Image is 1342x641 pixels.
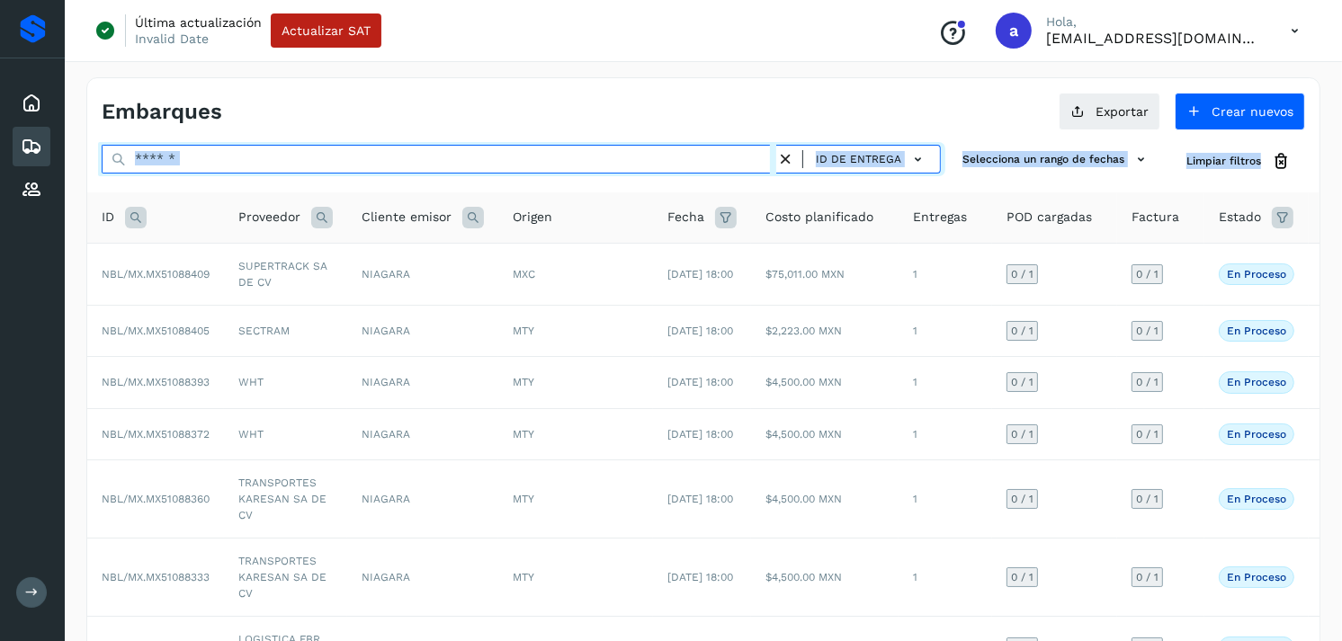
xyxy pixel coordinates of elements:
[102,428,210,441] span: NBL/MX.MX51088372
[347,539,498,617] td: NIAGARA
[1011,429,1033,440] span: 0 / 1
[13,170,50,209] div: Proveedores
[955,145,1158,174] button: Selecciona un rango de fechas
[1227,376,1286,388] p: En proceso
[347,408,498,459] td: NIAGARA
[1011,377,1033,387] span: 0 / 1
[751,460,899,539] td: $4,500.00 MXN
[1136,494,1159,504] span: 0 / 1
[1186,153,1261,169] span: Limpiar filtros
[224,305,347,356] td: SECTRAM
[1046,30,1262,47] p: alejperez@niagarawater.com
[1132,208,1179,227] span: Factura
[1212,105,1293,118] span: Crear nuevos
[899,243,992,305] td: 1
[513,428,534,441] span: MTY
[224,408,347,459] td: WHT
[135,14,262,31] p: Última actualización
[1046,14,1262,30] p: Hola,
[224,357,347,408] td: WHT
[751,357,899,408] td: $4,500.00 MXN
[667,376,733,388] span: [DATE] 18:00
[13,127,50,166] div: Embarques
[1011,269,1033,280] span: 0 / 1
[1175,93,1305,130] button: Crear nuevos
[102,325,210,337] span: NBL/MX.MX51088405
[513,208,552,227] span: Origen
[1227,571,1286,583] p: En proceso
[667,208,704,227] span: Fecha
[513,493,534,505] span: MTY
[271,13,381,48] button: Actualizar SAT
[224,539,347,617] td: TRANSPORTES KARESAN SA DE CV
[810,147,933,173] button: ID de entrega
[362,208,452,227] span: Cliente emisor
[667,571,733,583] span: [DATE] 18:00
[1011,325,1033,336] span: 0 / 1
[816,151,901,167] span: ID de entrega
[102,208,114,227] span: ID
[347,243,498,305] td: NIAGARA
[667,493,733,505] span: [DATE] 18:00
[513,325,534,337] span: MTY
[1172,145,1305,178] button: Limpiar filtros
[513,376,534,388] span: MTY
[13,84,50,123] div: Inicio
[513,571,534,583] span: MTY
[1059,93,1160,130] button: Exportar
[1096,105,1149,118] span: Exportar
[1227,268,1286,280] p: En proceso
[765,208,873,227] span: Costo planificado
[913,208,967,227] span: Entregas
[899,357,992,408] td: 1
[347,357,498,408] td: NIAGARA
[1136,377,1159,387] span: 0 / 1
[1136,269,1159,280] span: 0 / 1
[102,571,210,583] span: NBL/MX.MX51088333
[667,428,733,441] span: [DATE] 18:00
[899,305,992,356] td: 1
[224,243,347,305] td: SUPERTRACK SA DE CV
[1227,428,1286,441] p: En proceso
[751,243,899,305] td: $75,011.00 MXN
[1227,493,1286,505] p: En proceso
[282,24,371,37] span: Actualizar SAT
[224,460,347,539] td: TRANSPORTES KARESAN SA DE CV
[513,268,535,280] span: MXC
[751,305,899,356] td: $2,223.00 MXN
[347,460,498,539] td: NIAGARA
[751,408,899,459] td: $4,500.00 MXN
[102,99,222,125] h4: Embarques
[1011,494,1033,504] span: 0 / 1
[102,268,210,280] span: NBL/MX.MX51088409
[899,460,992,539] td: 1
[1011,572,1033,583] span: 0 / 1
[1136,325,1159,336] span: 0 / 1
[1006,208,1092,227] span: POD cargadas
[1219,208,1261,227] span: Estado
[1136,429,1159,440] span: 0 / 1
[667,325,733,337] span: [DATE] 18:00
[347,305,498,356] td: NIAGARA
[135,31,209,47] p: Invalid Date
[102,493,210,505] span: NBL/MX.MX51088360
[751,539,899,617] td: $4,500.00 MXN
[899,408,992,459] td: 1
[899,539,992,617] td: 1
[1136,572,1159,583] span: 0 / 1
[102,376,210,388] span: NBL/MX.MX51088393
[667,268,733,280] span: [DATE] 18:00
[1227,325,1286,337] p: En proceso
[238,208,300,227] span: Proveedor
